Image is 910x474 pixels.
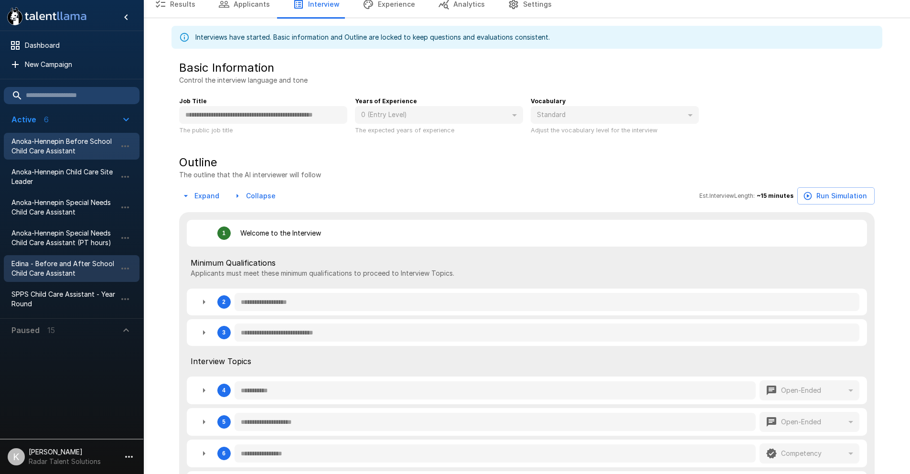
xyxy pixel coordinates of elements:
div: 4 [222,387,225,394]
p: Welcome to the Interview [240,228,321,238]
span: Interview Topics [191,355,863,367]
p: Competency [781,449,822,458]
div: 5 [222,419,225,425]
b: ~ 15 minutes [757,192,793,199]
b: Years of Experience [355,97,417,105]
b: Vocabulary [531,97,566,105]
h5: Outline [179,155,321,170]
span: Est. Interview Length: [699,191,755,201]
button: Collapse [231,187,279,205]
div: 0 (Entry Level) [355,106,523,124]
div: 3 [222,329,225,336]
div: 4 [187,377,867,404]
div: Standard [531,106,699,124]
h5: Basic Information [179,60,274,75]
button: Expand [179,187,223,205]
p: Adjust the vocabulary level for the interview [531,125,699,135]
p: Open-Ended [781,386,821,395]
div: 2 [222,299,225,305]
p: The expected years of experience [355,125,523,135]
span: Minimum Qualifications [191,257,863,269]
p: The public job title [179,125,347,135]
div: Interviews have started. Basic information and Outline are locked to keep questions and evaluatio... [195,29,550,46]
div: 2 [187,289,867,315]
b: Job Title [179,97,207,105]
div: 6 [222,450,225,457]
div: 5 [187,408,867,436]
p: Open-Ended [781,417,821,427]
p: Applicants must meet these minimum qualifications to proceed to Interview Topics. [191,269,863,278]
div: 3 [187,319,867,346]
p: The outline that the AI interviewer will follow [179,170,321,180]
div: 1 [222,230,225,237]
button: Run Simulation [797,187,875,205]
div: 6 [187,440,867,467]
p: Control the interview language and tone [179,75,308,85]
